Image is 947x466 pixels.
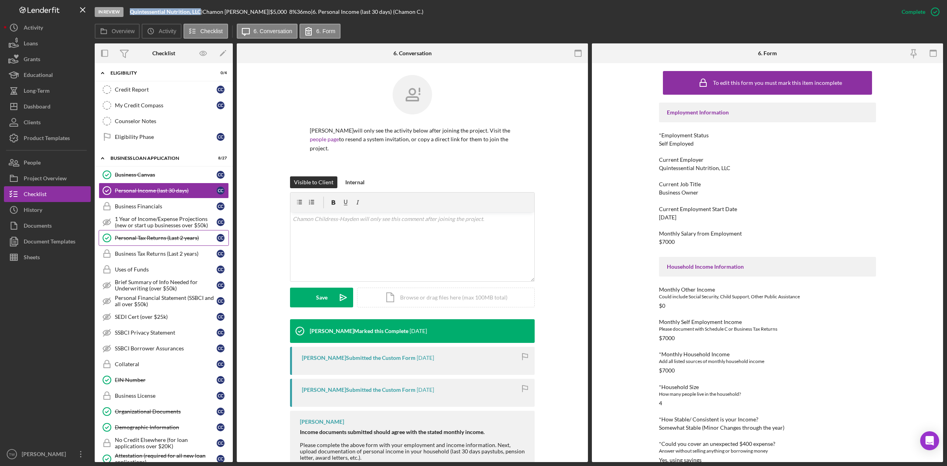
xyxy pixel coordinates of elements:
a: SSBCI Privacy StatementCC [99,325,229,341]
div: Please document with Schedule C or Business Tax Returns [659,325,876,333]
div: Household Income Information [667,264,868,270]
b: Quintessential Nutrition, LLC [130,8,201,15]
a: people page [310,136,339,142]
div: Could include Social Security, Child Support, Other Public Assistance [659,293,876,301]
div: Uses of Funds [115,266,217,273]
div: Eligibility Phase [115,134,217,140]
div: To edit this form you must mark this item incomplete [713,80,842,86]
label: 6. Conversation [254,28,292,34]
a: Personal Income (last 30 days)CC [99,183,229,198]
a: Uses of FundsCC [99,262,229,277]
div: C C [217,187,225,195]
div: *Household Size [659,384,876,390]
button: Educational [4,67,91,83]
div: EIN Number [115,377,217,383]
button: Product Templates [4,130,91,146]
a: Eligibility PhaseCC [99,129,229,145]
div: 6. Form [758,50,777,56]
div: [PERSON_NAME] Marked this Complete [310,328,408,334]
div: C C [217,133,225,141]
a: Document Templates [4,234,91,249]
div: [DATE] [659,214,676,221]
div: C C [217,297,225,305]
div: C C [217,281,225,289]
div: C C [217,202,225,210]
div: My Credit Compass [115,102,217,109]
div: Complete [902,4,925,20]
button: Project Overview [4,170,91,186]
button: Visible to Client [290,176,337,188]
div: Documents [24,218,52,236]
div: Employment Information [667,109,868,116]
div: Checklist [24,186,47,204]
div: Personal Income (last 30 days) [115,187,217,194]
div: No Credit Elsewhere (for loan applications over $20K) [115,437,217,449]
button: Documents [4,218,91,234]
div: Somewhat Stable (Minor Changes through the year) [659,425,784,431]
button: Internal [341,176,369,188]
a: My Credit CompassCC [99,97,229,113]
div: 4 [659,400,662,406]
div: [PERSON_NAME] Submitted the Custom Form [302,387,415,393]
div: Answer without selling anything or borrowing money [659,447,876,455]
div: Credit Report [115,86,217,93]
label: Activity [159,28,176,34]
time: 2025-08-08 21:12 [417,387,434,393]
div: Current Employer [659,157,876,163]
div: $7000 [659,335,675,341]
div: Business Owner [659,189,698,196]
a: Business LicenseCC [99,388,229,404]
button: Complete [894,4,943,20]
div: C C [217,423,225,431]
a: Counselor Notes [99,113,229,129]
button: History [4,202,91,218]
a: Clients [4,114,91,130]
text: TW [9,452,15,457]
div: 6. Conversation [393,50,432,56]
div: Project Overview [24,170,67,188]
div: *How Stable/ Consistent is your Income? [659,416,876,423]
div: | [130,9,202,15]
button: Long-Term [4,83,91,99]
a: SSBCI Borrower AssurancesCC [99,341,229,356]
div: Self Employed [659,140,694,147]
a: Loans [4,36,91,51]
div: People [24,155,41,172]
p: [PERSON_NAME] will only see the activity below after joining the project. Visit the to resend a s... [310,126,515,153]
button: Sheets [4,249,91,265]
div: C C [217,360,225,368]
label: Checklist [200,28,223,34]
time: 2025-08-08 21:13 [417,355,434,361]
div: C C [217,234,225,242]
div: Quintessential Nutrition, LLC [659,165,730,171]
div: Monthly Salary from Employment [659,230,876,237]
button: Checklist [4,186,91,202]
div: 8 % [289,9,297,15]
a: Organizational DocumentsCC [99,404,229,419]
time: 2025-08-08 21:13 [410,328,427,334]
div: Business Financials [115,203,217,210]
button: Activity [4,20,91,36]
div: Yes, using savings [659,457,702,463]
a: Personal Tax Returns (Last 2 years)CC [99,230,229,246]
div: *Monthly Household Income [659,351,876,357]
a: Dashboard [4,99,91,114]
div: Current Job Title [659,181,876,187]
div: Demographic Information [115,424,217,430]
div: [PERSON_NAME] [20,446,71,464]
div: How many people live in the household? [659,390,876,398]
a: Grants [4,51,91,67]
div: C C [217,439,225,447]
a: Personal Financial Statement (SSBCI and all over $50k)CC [99,293,229,309]
div: Attestation (required for all new loan applications) [115,453,217,465]
div: Monthly Self Employment Income [659,319,876,325]
div: Personal Financial Statement (SSBCI and all over $50k) [115,295,217,307]
div: 1 Year of Income/Expense Projections (new or start up businesses over $50k) [115,216,217,228]
div: | 6. Personal Income (last 30 days) (Chamon C.) [311,9,423,15]
div: 36 mo [297,9,311,15]
label: Overview [112,28,135,34]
